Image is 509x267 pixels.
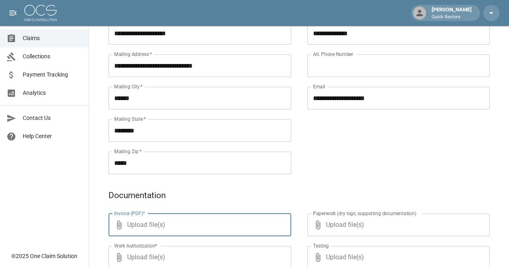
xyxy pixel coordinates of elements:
[23,52,82,61] span: Collections
[313,83,325,90] label: Email
[11,252,77,260] div: © 2025 One Claim Solution
[127,214,269,236] span: Upload file(s)
[23,114,82,122] span: Contact Us
[114,148,142,155] label: Mailing Zip
[432,14,472,21] p: Quick Restore
[313,210,416,217] label: Paperwork (dry logs, supporting documentation)
[313,242,329,249] label: Testing
[313,51,353,58] label: Alt. Phone Number
[23,70,82,79] span: Payment Tracking
[114,210,145,217] label: Invoice (PDF)*
[23,132,82,141] span: Help Center
[114,51,152,58] label: Mailing Address
[326,214,468,236] span: Upload file(s)
[114,83,143,90] label: Mailing City
[23,89,82,97] span: Analytics
[428,6,475,20] div: [PERSON_NAME]
[5,5,21,21] button: open drawer
[24,5,57,21] img: ocs-logo-white-transparent.png
[114,115,146,122] label: Mailing State
[23,34,82,43] span: Claims
[114,242,158,249] label: Work Authorization*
